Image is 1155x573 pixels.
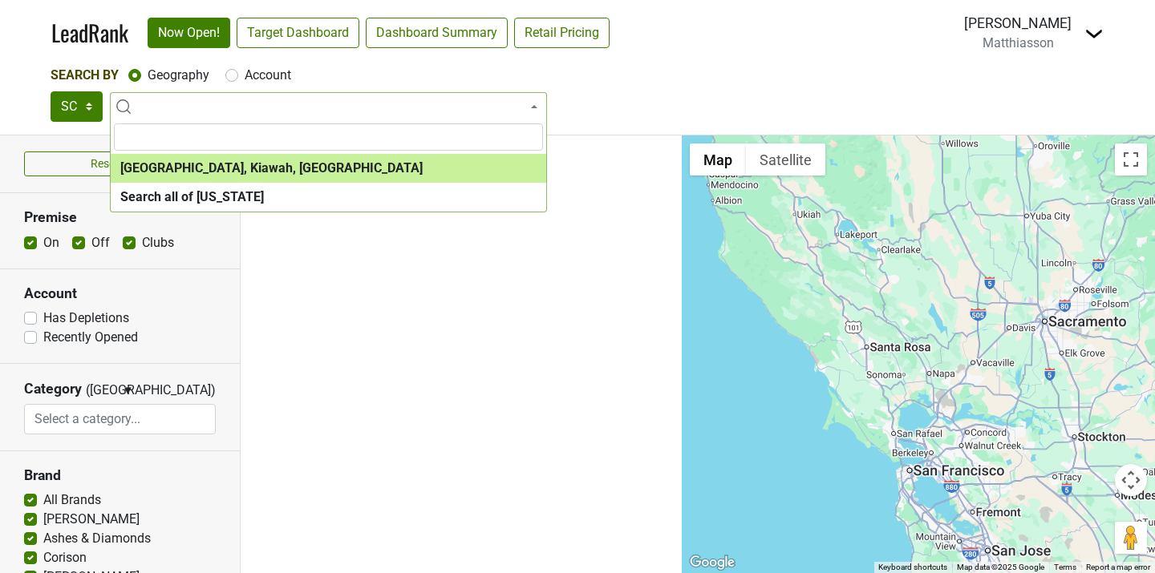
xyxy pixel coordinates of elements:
[1086,563,1150,571] a: Report a map error
[746,143,825,176] button: Show satellite imagery
[43,548,87,567] label: Corison
[122,383,134,397] span: ▼
[24,209,216,226] h3: Premise
[43,529,151,548] label: Ashes & Diamonds
[148,18,230,48] a: Now Open!
[1115,464,1147,496] button: Map camera controls
[514,18,610,48] a: Retail Pricing
[43,490,101,510] label: All Brands
[1084,24,1104,43] img: Dropdown Menu
[245,66,291,85] label: Account
[957,563,1044,571] span: Map data ©2025 Google
[690,143,746,176] button: Show street map
[366,18,508,48] a: Dashboard Summary
[1115,522,1147,554] button: Drag Pegman onto the map to open Street View
[86,381,118,404] span: ([GEOGRAPHIC_DATA])
[983,35,1054,50] span: Matthiasson
[120,189,264,204] b: Search all of [US_STATE]
[43,328,138,347] label: Recently Opened
[1115,143,1147,176] button: Toggle fullscreen view
[1054,563,1076,571] a: Terms (opens in new tab)
[142,233,174,252] label: Clubs
[878,562,947,573] button: Keyboard shortcuts
[24,381,82,397] h3: Category
[43,510,140,529] label: [PERSON_NAME]
[686,552,739,573] img: Google
[43,233,59,252] label: On
[43,309,129,328] label: Has Depletions
[25,404,215,434] input: Select a category...
[91,233,110,252] label: Off
[237,18,359,48] a: Target Dashboard
[964,13,1072,34] div: [PERSON_NAME]
[120,160,423,176] b: [GEOGRAPHIC_DATA], Kiawah, [GEOGRAPHIC_DATA]
[51,16,128,50] a: LeadRank
[24,151,216,176] button: Reset filters
[24,285,216,302] h3: Account
[24,467,216,484] h3: Brand
[51,67,119,83] span: Search By
[686,552,739,573] a: Open this area in Google Maps (opens a new window)
[148,66,209,85] label: Geography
